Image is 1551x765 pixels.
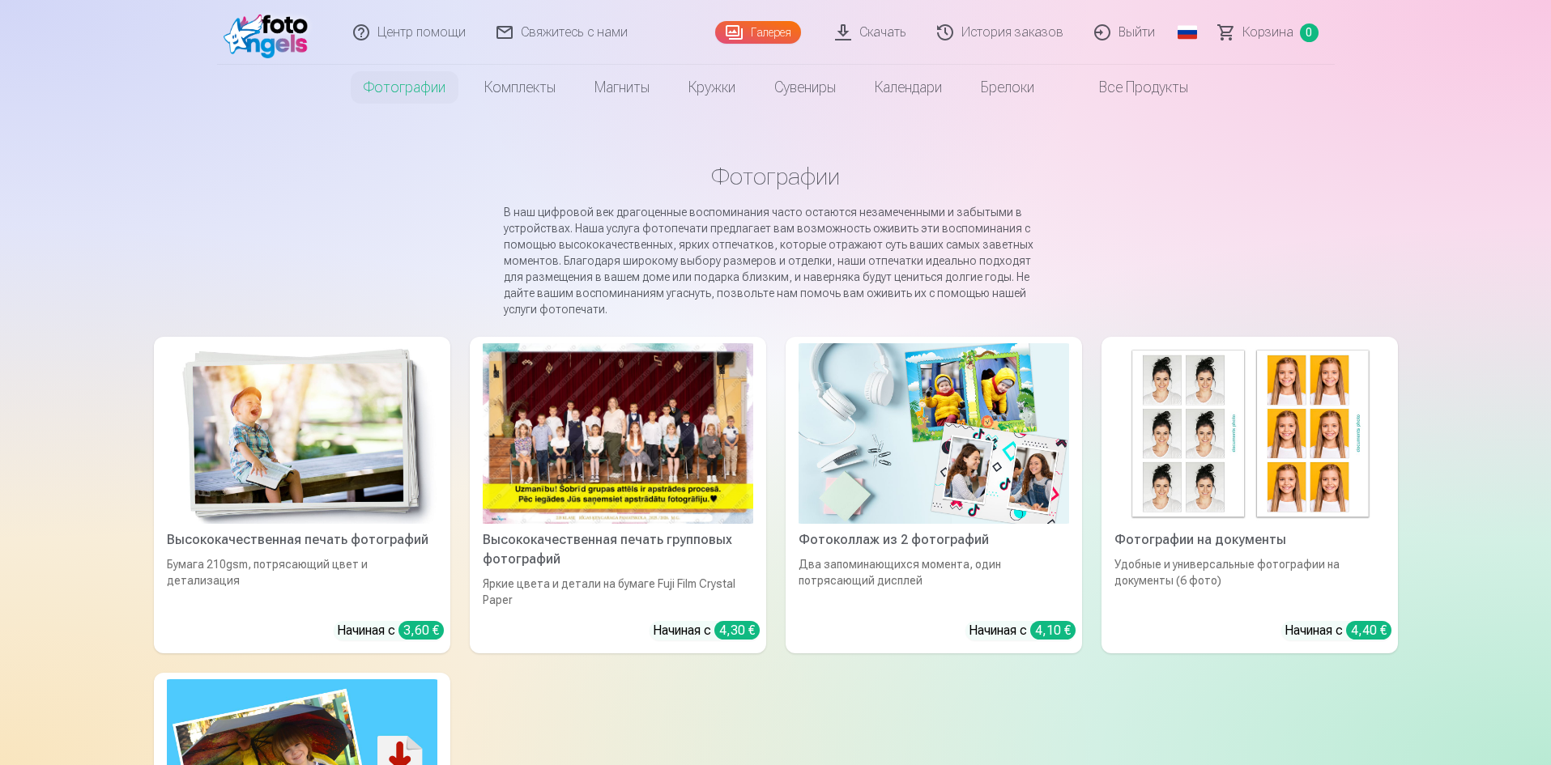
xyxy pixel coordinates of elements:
[167,162,1385,191] h1: Фотографии
[470,337,766,653] a: Высококачественная печать групповых фотографийЯркие цвета и детали на бумаге Fuji Film Crystal Pa...
[504,204,1048,317] p: В наш цифровой век драгоценные воспоминания часто остаются незамеченными и забытыми в устройствах...
[961,65,1054,110] a: Брелоки
[855,65,961,110] a: Календари
[1114,343,1385,524] img: Фотографии на документы
[167,343,437,524] img: Высококачественная печать фотографий
[344,65,465,110] a: Фотографии
[786,337,1082,653] a: Фотоколлаж из 2 фотографийФотоколлаж из 2 фотографийДва запоминающихся момента, один потрясающий ...
[575,65,669,110] a: Магниты
[1285,621,1391,640] div: Начиная с
[160,556,444,608] div: Бумага 210gsm, потрясающий цвет и детализация
[398,621,444,640] div: 3,60 €
[792,556,1076,608] div: Два запоминающихся момента, один потрясающий дисплей
[1101,337,1398,653] a: Фотографии на документыФотографии на документыУдобные и универсальные фотографии на документы (6 ...
[476,530,760,569] div: Высококачественная печать групповых фотографий
[154,337,450,653] a: Высококачественная печать фотографийВысококачественная печать фотографийБумага 210gsm, потрясающи...
[1108,556,1391,608] div: Удобные и универсальные фотографии на документы (6 фото)
[465,65,575,110] a: Комплекты
[755,65,855,110] a: Сувениры
[224,6,317,58] img: /fa1
[337,621,444,640] div: Начиная с
[1054,65,1208,110] a: Все продукты
[653,621,760,640] div: Начиная с
[160,530,444,550] div: Высококачественная печать фотографий
[1108,530,1391,550] div: Фотографии на документы
[799,343,1069,524] img: Фотоколлаж из 2 фотографий
[969,621,1076,640] div: Начиная с
[476,576,760,608] div: Яркие цвета и детали на бумаге Fuji Film Crystal Paper
[1242,23,1293,42] span: Корзина
[1300,23,1319,42] span: 0
[669,65,755,110] a: Кружки
[714,621,760,640] div: 4,30 €
[1030,621,1076,640] div: 4,10 €
[1346,621,1391,640] div: 4,40 €
[715,21,801,44] a: Галерея
[792,530,1076,550] div: Фотоколлаж из 2 фотографий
